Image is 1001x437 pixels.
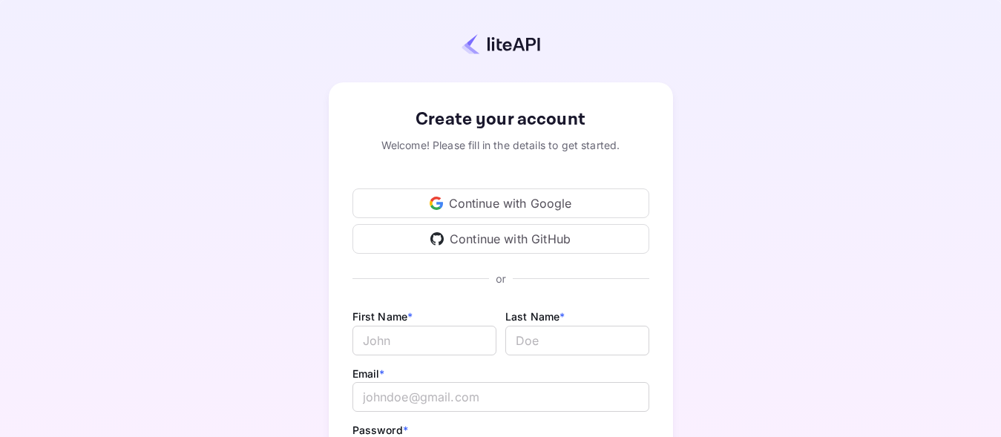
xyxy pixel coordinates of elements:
div: Welcome! Please fill in the details to get started. [352,137,649,153]
div: Create your account [352,106,649,133]
input: Doe [505,326,649,355]
label: Password [352,424,408,436]
img: liteapi [462,33,540,55]
input: John [352,326,496,355]
label: Email [352,367,385,380]
div: Continue with Google [352,188,649,218]
input: johndoe@gmail.com [352,382,649,412]
label: First Name [352,310,413,323]
label: Last Name [505,310,565,323]
div: Continue with GitHub [352,224,649,254]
